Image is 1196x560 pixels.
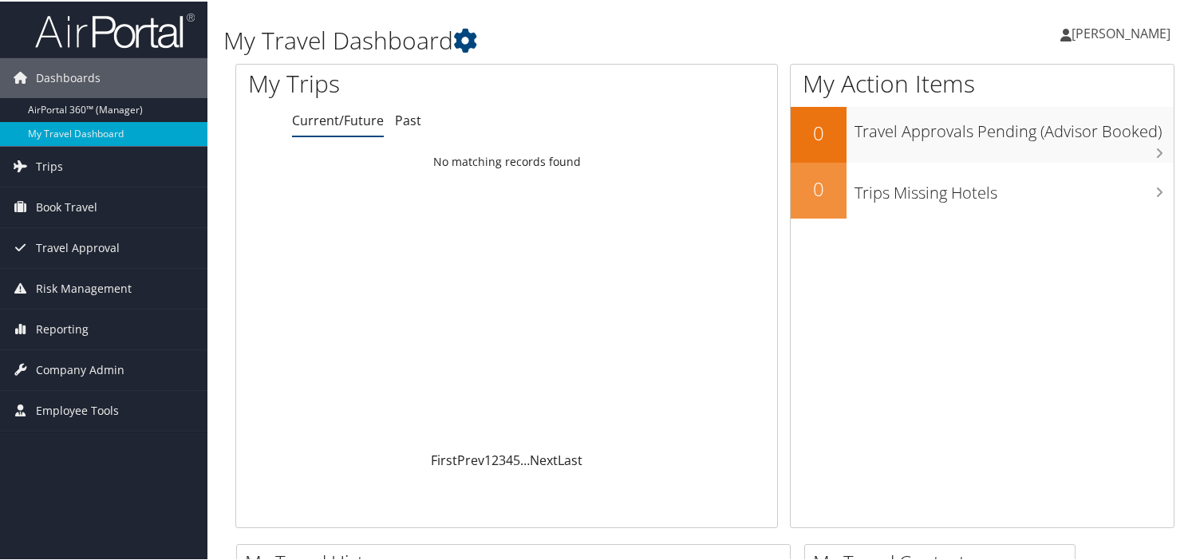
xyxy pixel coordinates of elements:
[223,22,866,56] h1: My Travel Dashboard
[499,450,506,467] a: 3
[36,267,132,307] span: Risk Management
[558,450,582,467] a: Last
[292,110,384,128] a: Current/Future
[855,111,1174,141] h3: Travel Approvals Pending (Advisor Booked)
[36,227,120,266] span: Travel Approval
[855,172,1174,203] h3: Trips Missing Hotels
[1060,8,1186,56] a: [PERSON_NAME]
[1072,23,1170,41] span: [PERSON_NAME]
[791,65,1174,99] h1: My Action Items
[791,174,847,201] h2: 0
[520,450,530,467] span: …
[248,65,540,99] h1: My Trips
[791,161,1174,217] a: 0Trips Missing Hotels
[36,308,89,348] span: Reporting
[36,186,97,226] span: Book Travel
[791,118,847,145] h2: 0
[36,145,63,185] span: Trips
[491,450,499,467] a: 2
[236,146,777,175] td: No matching records found
[513,450,520,467] a: 5
[35,10,195,48] img: airportal-logo.png
[530,450,558,467] a: Next
[36,389,119,429] span: Employee Tools
[457,450,484,467] a: Prev
[791,105,1174,161] a: 0Travel Approvals Pending (Advisor Booked)
[506,450,513,467] a: 4
[36,349,124,388] span: Company Admin
[36,57,101,97] span: Dashboards
[431,450,457,467] a: First
[395,110,421,128] a: Past
[484,450,491,467] a: 1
